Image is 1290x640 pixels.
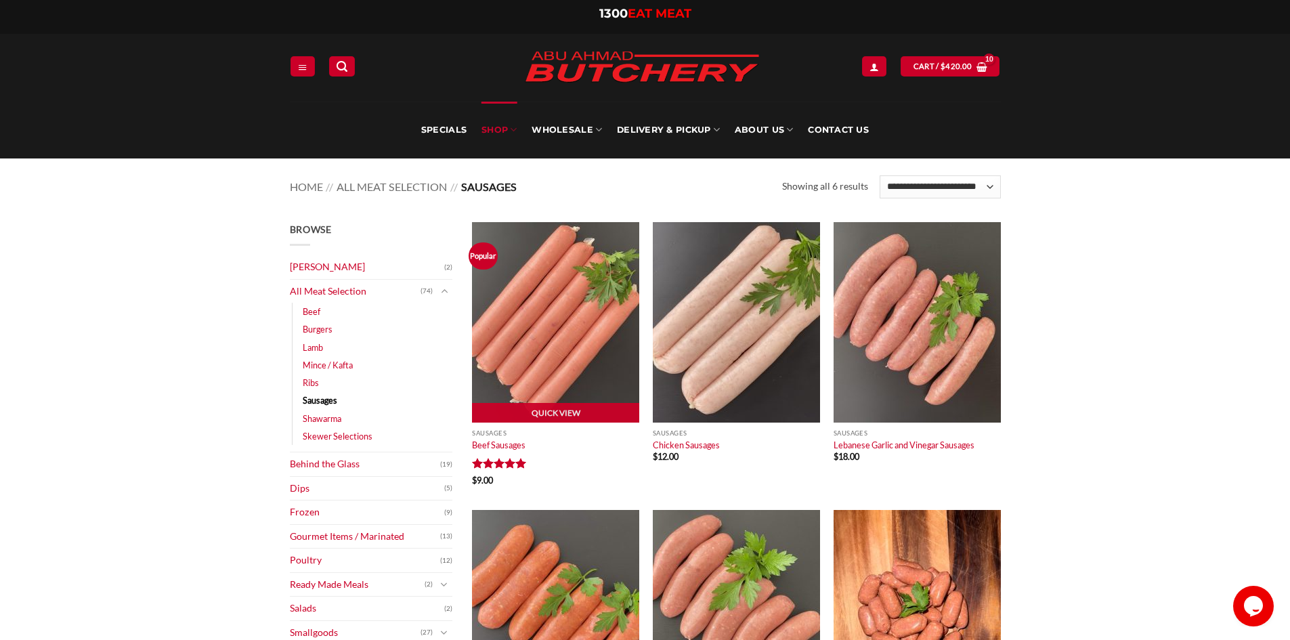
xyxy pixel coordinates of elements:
[862,56,886,76] a: Login
[782,179,868,194] p: Showing all 6 results
[290,500,444,524] a: Frozen
[303,356,353,374] a: Mince / Kafta
[599,6,628,21] span: 1300
[421,102,467,158] a: Specials
[303,427,372,445] a: Skewer Selections
[303,391,337,409] a: Sausages
[472,458,527,474] span: Rated out of 5
[290,180,323,193] a: Home
[880,175,1000,198] select: Shop order
[834,440,974,450] a: Lebanese Garlic and Vinegar Sausages
[444,503,452,523] span: (9)
[440,454,452,475] span: (19)
[472,403,639,423] a: Quick View
[599,6,691,21] a: 1300EAT MEAT
[472,222,639,423] img: Beef Sausages
[337,180,447,193] a: All Meat Selection
[421,281,433,301] span: (74)
[303,374,319,391] a: Ribs
[901,56,999,76] a: View cart
[444,478,452,498] span: (5)
[290,452,440,476] a: Behind the Glass
[653,222,820,423] img: Chicken-Sausages
[290,477,444,500] a: Dips
[834,429,1001,437] p: Sausages
[291,56,315,76] a: Menu
[628,6,691,21] span: EAT MEAT
[425,574,433,595] span: (2)
[653,440,720,450] a: Chicken Sausages
[941,62,972,70] bdi: 420.00
[329,56,355,76] a: Search
[303,303,320,320] a: Beef
[440,551,452,571] span: (12)
[532,102,602,158] a: Wholesale
[834,222,1001,423] img: Lebanese Garlic and Vinegar Sausages
[444,599,452,619] span: (2)
[326,180,333,193] span: //
[735,102,793,158] a: About Us
[472,429,639,437] p: Sausages
[472,458,527,471] div: Rated 5 out of 5
[303,320,332,338] a: Burgers
[834,451,859,462] bdi: 18.00
[450,180,458,193] span: //
[290,223,332,235] span: Browse
[436,577,452,592] button: Toggle
[461,180,517,193] span: Sausages
[808,102,869,158] a: Contact Us
[290,573,425,597] a: Ready Made Meals
[440,526,452,547] span: (13)
[290,280,421,303] a: All Meat Selection
[290,597,444,620] a: Salads
[1233,586,1276,626] iframe: chat widget
[303,410,341,427] a: Shawarma
[472,475,493,486] bdi: 9.00
[436,284,452,299] button: Toggle
[653,451,658,462] span: $
[941,60,945,72] span: $
[472,440,525,450] a: Beef Sausages
[290,255,444,279] a: [PERSON_NAME]
[444,257,452,278] span: (2)
[481,102,517,158] a: SHOP
[290,549,440,572] a: Poultry
[617,102,720,158] a: Delivery & Pickup
[290,525,440,549] a: Gourmet Items / Marinated
[436,625,452,640] button: Toggle
[303,339,323,356] a: Lamb
[472,475,477,486] span: $
[653,429,820,437] p: Sausages
[653,451,679,462] bdi: 12.00
[834,451,838,462] span: $
[913,60,972,72] span: Cart /
[513,42,771,93] img: Abu Ahmad Butchery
